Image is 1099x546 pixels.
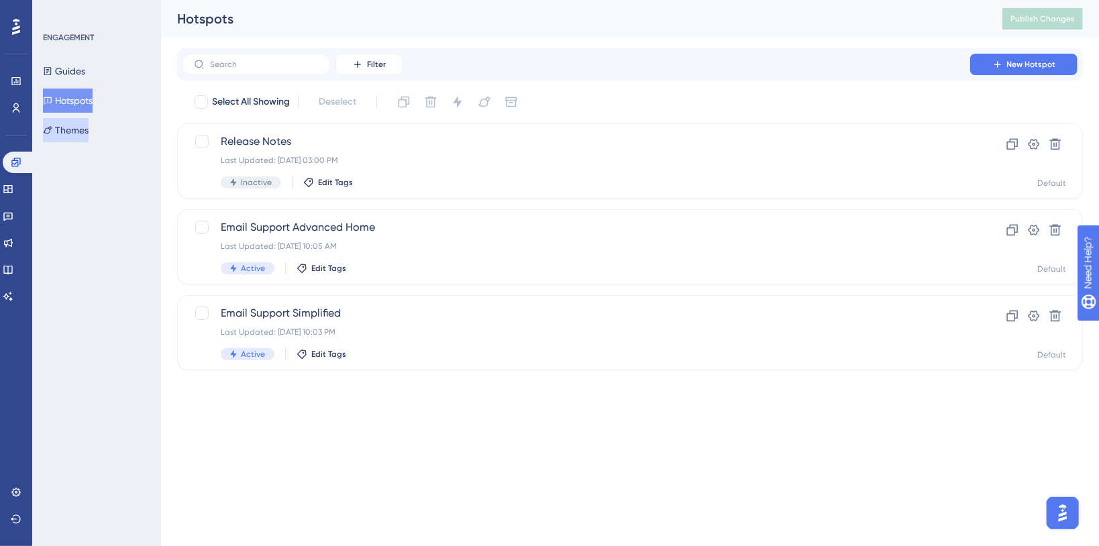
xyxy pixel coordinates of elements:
[221,155,932,166] div: Last Updated: [DATE] 03:00 PM
[221,133,932,150] span: Release Notes
[1037,349,1066,360] div: Default
[210,60,319,69] input: Search
[311,263,346,274] span: Edit Tags
[297,263,346,274] button: Edit Tags
[212,94,290,110] span: Select All Showing
[970,54,1078,75] button: New Hotspot
[177,9,969,28] div: Hotspots
[311,349,346,360] span: Edit Tags
[241,349,265,360] span: Active
[221,327,932,337] div: Last Updated: [DATE] 10:03 PM
[318,177,353,188] span: Edit Tags
[241,263,265,274] span: Active
[221,219,932,235] span: Email Support Advanced Home
[307,90,368,114] button: Deselect
[221,241,932,252] div: Last Updated: [DATE] 10:05 AM
[43,32,94,43] div: ENGAGEMENT
[221,305,932,321] span: Email Support Simplified
[1043,493,1083,533] iframe: UserGuiding AI Assistant Launcher
[1007,59,1056,70] span: New Hotspot
[32,3,84,19] span: Need Help?
[43,89,93,113] button: Hotspots
[319,94,356,110] span: Deselect
[43,59,85,83] button: Guides
[297,349,346,360] button: Edit Tags
[1037,264,1066,274] div: Default
[241,177,272,188] span: Inactive
[43,118,89,142] button: Themes
[335,54,403,75] button: Filter
[1002,8,1083,30] button: Publish Changes
[1037,178,1066,188] div: Default
[367,59,386,70] span: Filter
[1010,13,1075,24] span: Publish Changes
[303,177,353,188] button: Edit Tags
